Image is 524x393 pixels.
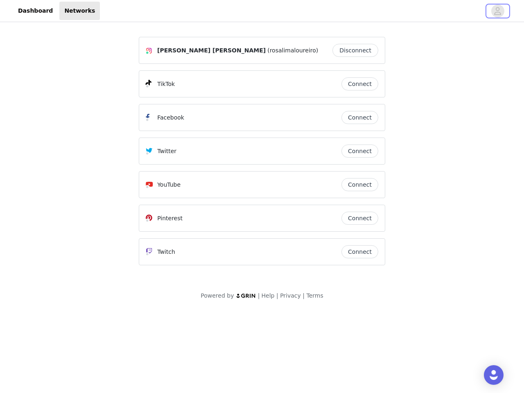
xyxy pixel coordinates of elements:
a: Help [262,292,275,299]
span: | [258,292,260,299]
img: Instagram Icon [146,47,152,54]
span: Powered by [201,292,234,299]
a: Terms [306,292,323,299]
div: Open Intercom Messenger [484,365,504,385]
p: Twitter [157,147,176,156]
button: Disconnect [332,44,378,57]
button: Connect [341,111,378,124]
div: avatar [494,5,501,18]
span: (rosalimaloureiro) [267,46,318,55]
button: Connect [341,178,378,191]
p: YouTube [157,181,181,189]
button: Connect [341,245,378,258]
p: Pinterest [157,214,183,223]
button: Connect [341,77,378,90]
p: TikTok [157,80,175,88]
span: | [276,292,278,299]
span: | [303,292,305,299]
span: [PERSON_NAME] [PERSON_NAME] [157,46,266,55]
a: Dashboard [13,2,58,20]
a: Networks [59,2,100,20]
img: logo [236,293,256,298]
p: Twitch [157,248,175,256]
a: Privacy [280,292,301,299]
button: Connect [341,212,378,225]
button: Connect [341,145,378,158]
p: Facebook [157,113,184,122]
